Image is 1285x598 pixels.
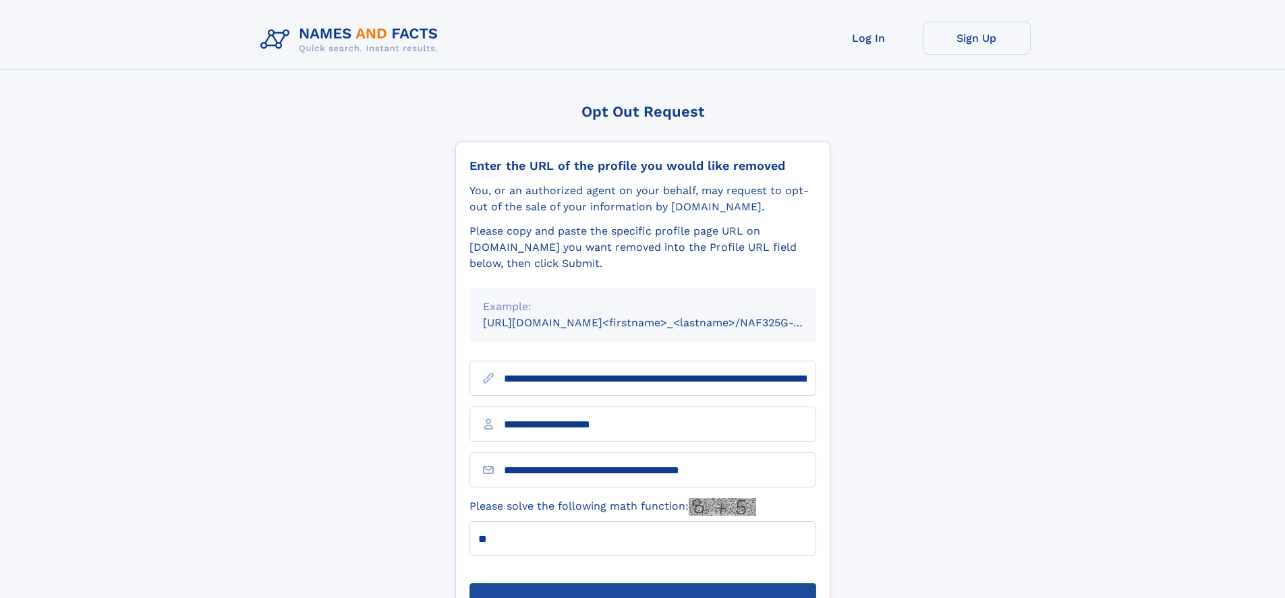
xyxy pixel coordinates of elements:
[483,299,803,315] div: Example:
[483,316,842,329] small: [URL][DOMAIN_NAME]<firstname>_<lastname>/NAF325G-xxxxxxxx
[469,498,756,516] label: Please solve the following math function:
[469,223,816,272] div: Please copy and paste the specific profile page URL on [DOMAIN_NAME] you want removed into the Pr...
[469,158,816,173] div: Enter the URL of the profile you would like removed
[469,183,816,215] div: You, or an authorized agent on your behalf, may request to opt-out of the sale of your informatio...
[255,22,449,58] img: Logo Names and Facts
[455,103,830,120] div: Opt Out Request
[923,22,1031,55] a: Sign Up
[815,22,923,55] a: Log In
